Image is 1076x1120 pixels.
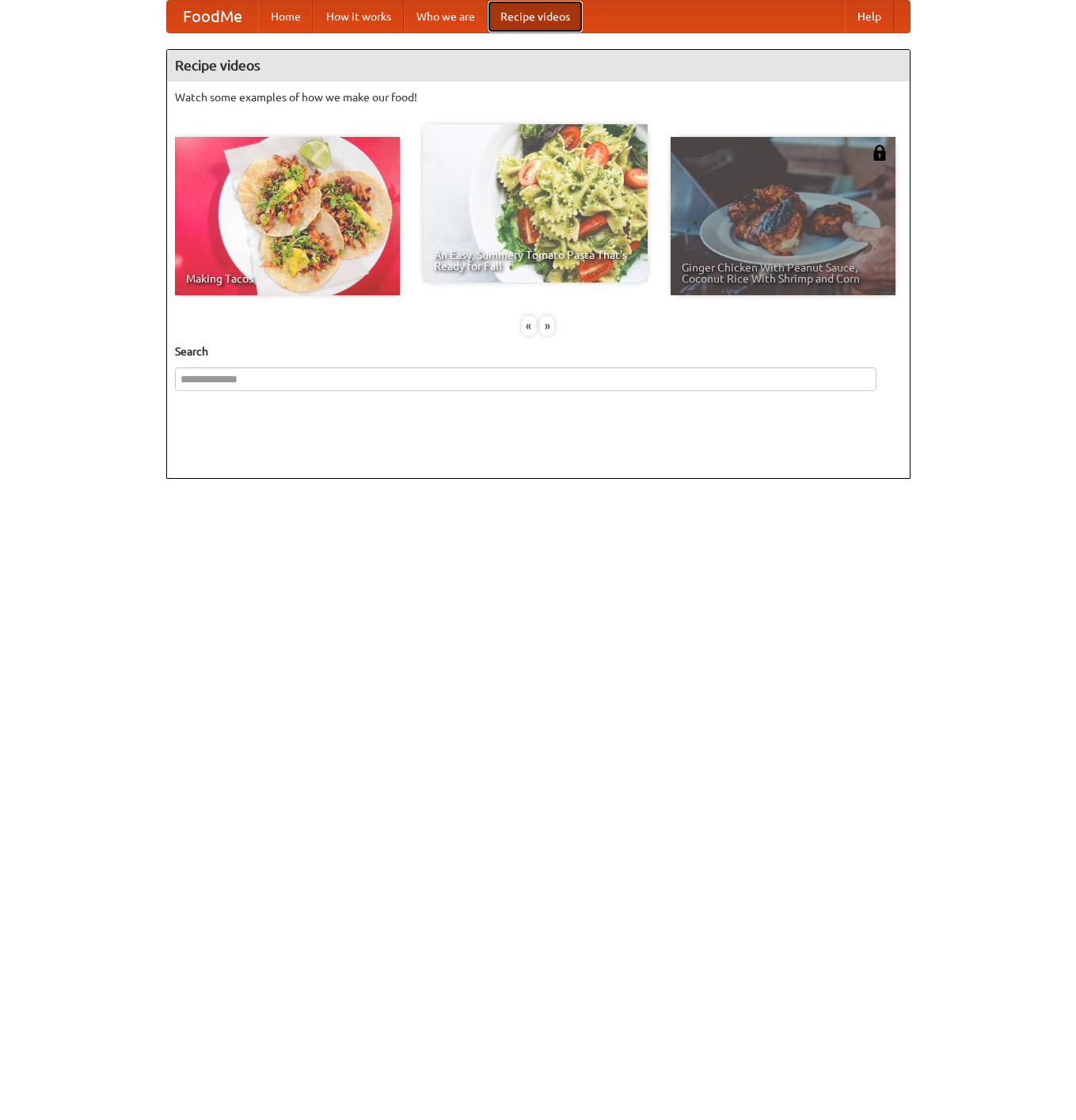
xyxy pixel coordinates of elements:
span: Making Tacos [186,273,389,284]
a: Who we are [404,1,488,32]
h5: Search [175,344,902,359]
h4: Recipe videos [167,50,910,82]
span: An Easy, Summery Tomato Pasta That's Ready for Fall [434,249,637,271]
div: » [540,316,554,336]
a: Help [845,1,894,32]
a: FoodMe [167,1,258,32]
p: Watch some examples of how we make our food! [175,89,902,105]
a: Recipe videos [488,1,583,32]
img: 483408.png [872,145,888,161]
div: « [522,316,536,336]
a: How it works [314,1,404,32]
a: An Easy, Summery Tomato Pasta That's Ready for Fall [423,124,648,283]
a: Making Tacos [175,137,400,295]
a: Home [258,1,314,32]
